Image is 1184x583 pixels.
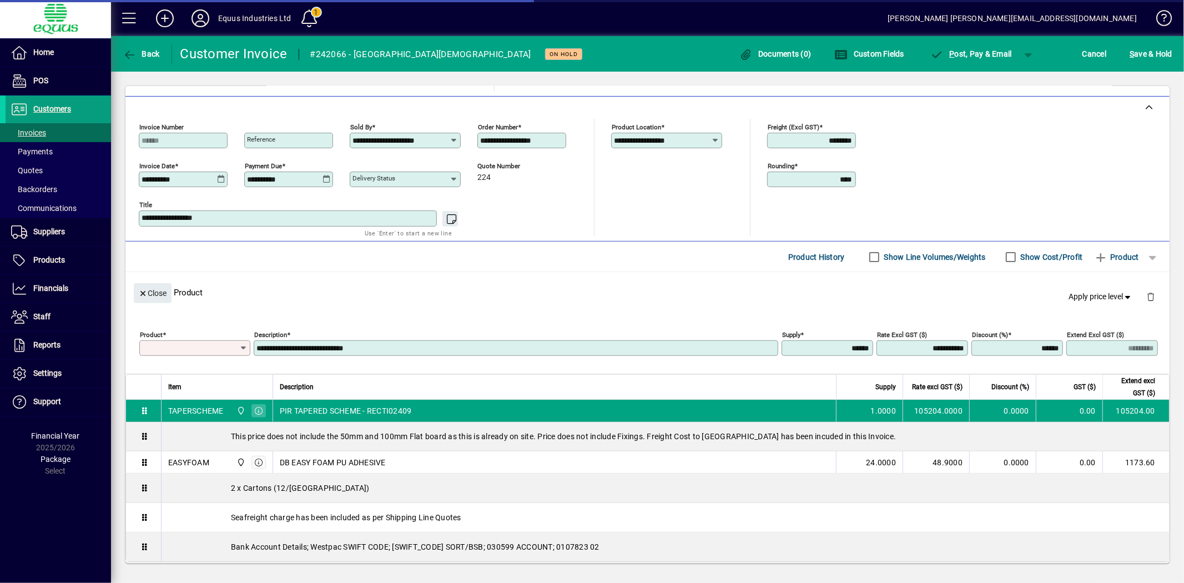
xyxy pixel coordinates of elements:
span: Close [138,284,167,303]
span: P [950,49,955,58]
button: Custom Fields [832,44,907,64]
mat-label: Order number [478,123,518,131]
span: Products [33,255,65,264]
span: Payments [11,147,53,156]
span: 224 [477,173,491,182]
button: Back [120,44,163,64]
span: Product History [788,248,845,266]
a: Payments [6,142,111,161]
label: Show Cost/Profit [1019,252,1083,263]
button: Save & Hold [1127,44,1175,64]
mat-label: Sold by [350,123,372,131]
a: Products [6,247,111,274]
div: Bank Account Details; Westpac SWIFT CODE; [SWIFT_CODE] SORT/BSB; 030599 ACCOUNT; 0107823 02 [162,532,1169,561]
mat-label: Invoice date [139,162,175,170]
div: TAPERSCHEME [168,405,224,416]
span: 1.0000 [871,405,896,416]
a: Home [6,39,111,67]
app-page-header-button: Back [111,44,172,64]
span: ost, Pay & Email [930,49,1012,58]
button: Product History [784,247,849,267]
span: Description [280,381,314,393]
mat-label: Rate excl GST ($) [877,331,927,339]
span: DB EASY FOAM PU ADHESIVE [280,457,386,468]
span: S [1130,49,1134,58]
mat-label: Reference [247,135,275,143]
mat-label: Invoice number [139,123,184,131]
mat-label: Freight (excl GST) [768,123,819,131]
div: #242066 - [GEOGRAPHIC_DATA][DEMOGRAPHIC_DATA] [310,46,531,63]
span: POS [33,76,48,85]
a: Support [6,388,111,416]
button: Apply price level [1065,287,1138,307]
span: Quotes [11,166,43,175]
span: PIR TAPERED SCHEME - RECTI02409 [280,405,412,416]
a: POS [6,67,111,95]
span: Invoices [11,128,46,137]
td: 0.0000 [969,451,1036,474]
mat-label: Description [254,331,287,339]
a: Reports [6,331,111,359]
button: Delete [1137,283,1164,310]
mat-label: Title [139,201,152,209]
span: Financials [33,284,68,293]
span: GST ($) [1074,381,1096,393]
a: Staff [6,303,111,331]
div: Equus Industries Ltd [218,9,291,27]
div: 105204.0000 [910,405,963,416]
label: Show Line Volumes/Weights [882,252,986,263]
a: Invoices [6,123,111,142]
span: Reports [33,340,61,349]
button: Cancel [1080,44,1110,64]
div: 2 x Cartons (12/[GEOGRAPHIC_DATA]) [162,474,1169,502]
mat-label: Product [140,331,163,339]
span: Custom Fields [834,49,904,58]
span: Home [33,48,54,57]
mat-label: Payment due [245,162,282,170]
div: 48.9000 [910,457,963,468]
mat-label: Supply [782,331,800,339]
span: Back [123,49,160,58]
span: Extend excl GST ($) [1110,375,1155,399]
span: Supply [875,381,896,393]
span: Discount (%) [991,381,1029,393]
div: EASYFOAM [168,457,209,468]
span: Item [168,381,182,393]
span: Customers [33,104,71,113]
td: 0.00 [1036,400,1102,422]
button: Close [134,283,172,303]
app-page-header-button: Delete [1137,291,1164,301]
span: Backorders [11,185,57,194]
td: 0.0000 [969,400,1036,422]
span: 1D DIRECT SHPMENTS [234,456,246,469]
span: Staff [33,312,51,321]
button: Profile [183,8,218,28]
mat-label: Product location [612,123,661,131]
span: Settings [33,369,62,378]
a: Backorders [6,180,111,199]
mat-label: Extend excl GST ($) [1067,331,1124,339]
a: Communications [6,199,111,218]
button: Post, Pay & Email [925,44,1017,64]
span: 1D DIRECT SHPMENTS [234,405,246,417]
div: [PERSON_NAME] [PERSON_NAME][EMAIL_ADDRESS][DOMAIN_NAME] [888,9,1137,27]
div: Product [125,272,1170,313]
mat-label: Discount (%) [972,331,1008,339]
span: Rate excl GST ($) [912,381,963,393]
button: Add [147,8,183,28]
mat-label: Rounding [768,162,794,170]
button: Product [1089,247,1145,267]
span: Product [1094,248,1139,266]
span: Cancel [1082,45,1107,63]
span: Suppliers [33,227,65,236]
a: Financials [6,275,111,303]
span: Financial Year [32,431,80,440]
button: Documents (0) [737,44,814,64]
mat-label: Delivery status [352,174,395,182]
span: Apply price level [1069,291,1133,303]
td: 1173.60 [1102,451,1169,474]
span: Documents (0) [739,49,812,58]
mat-hint: Use 'Enter' to start a new line [365,227,452,239]
app-page-header-button: Close [131,288,174,298]
span: ave & Hold [1130,45,1172,63]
